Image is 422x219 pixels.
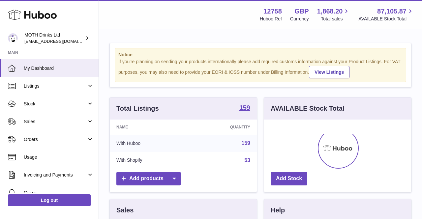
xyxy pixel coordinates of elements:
span: Usage [24,154,94,160]
div: MOTH Drinks Ltd [24,32,84,44]
a: View Listings [309,66,349,78]
div: Huboo Ref [260,16,282,22]
span: [EMAIL_ADDRESS][DOMAIN_NAME] [24,39,97,44]
span: Invoicing and Payments [24,172,87,178]
span: AVAILABLE Stock Total [358,16,414,22]
a: 87,105.87 AVAILABLE Stock Total [358,7,414,22]
th: Quantity [189,120,257,135]
h3: Sales [116,206,134,215]
span: 1,868.20 [317,7,343,16]
strong: Notice [118,52,403,58]
strong: 159 [239,104,250,111]
span: Stock [24,101,87,107]
div: Currency [290,16,309,22]
h3: AVAILABLE Stock Total [271,104,344,113]
strong: GBP [294,7,309,16]
strong: 12758 [263,7,282,16]
a: 159 [239,104,250,112]
th: Name [110,120,189,135]
td: With Huboo [110,135,189,152]
span: 87,105.87 [377,7,407,16]
span: My Dashboard [24,65,94,71]
img: orders@mothdrinks.com [8,33,18,43]
a: Log out [8,194,91,206]
td: With Shopify [110,152,189,169]
a: 1,868.20 Total sales [317,7,350,22]
a: 159 [241,140,250,146]
a: Add Stock [271,172,307,185]
h3: Total Listings [116,104,159,113]
div: If you're planning on sending your products internationally please add required customs informati... [118,59,403,78]
span: Orders [24,136,87,143]
span: Listings [24,83,87,89]
span: Cases [24,190,94,196]
span: Sales [24,119,87,125]
span: Total sales [321,16,350,22]
h3: Help [271,206,285,215]
a: 53 [244,157,250,163]
a: Add products [116,172,181,185]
